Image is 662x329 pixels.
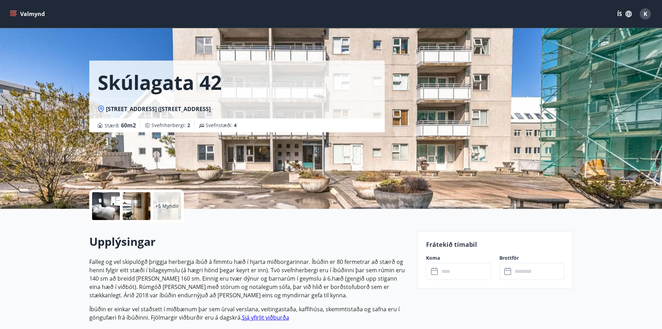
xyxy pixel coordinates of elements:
[8,8,48,20] button: menu
[106,105,211,113] span: [STREET_ADDRESS] ([STREET_ADDRESS]
[187,122,190,128] span: 2
[152,122,190,129] span: Svefnherbergi :
[98,69,222,95] h1: Skúlagata 42
[89,258,409,299] p: Falleg og vel skipulögð þriggja herbergja íbúð á fimmtu hæð í hjarta miðborgarinnar. Íbúðin er 80...
[89,234,409,249] h2: Upplýsingar
[206,122,237,129] span: Svefnstæði :
[637,6,654,22] button: K
[613,8,636,20] button: ÍS
[242,314,289,321] a: Sjá yfirlit viðburða
[234,122,237,128] span: 4
[155,203,179,210] p: +5 Myndir
[644,10,647,18] span: K
[426,240,564,249] p: Frátekið tímabil
[499,254,564,261] label: Brottför
[89,305,409,322] p: Íbúðin er einkar vel staðsett í miðbænum þar sem úrval verslana, veitingastaða, kaffihúsa, skemmt...
[426,254,491,261] label: Koma
[121,122,136,129] span: 60 m2
[105,121,136,130] span: Stærð :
